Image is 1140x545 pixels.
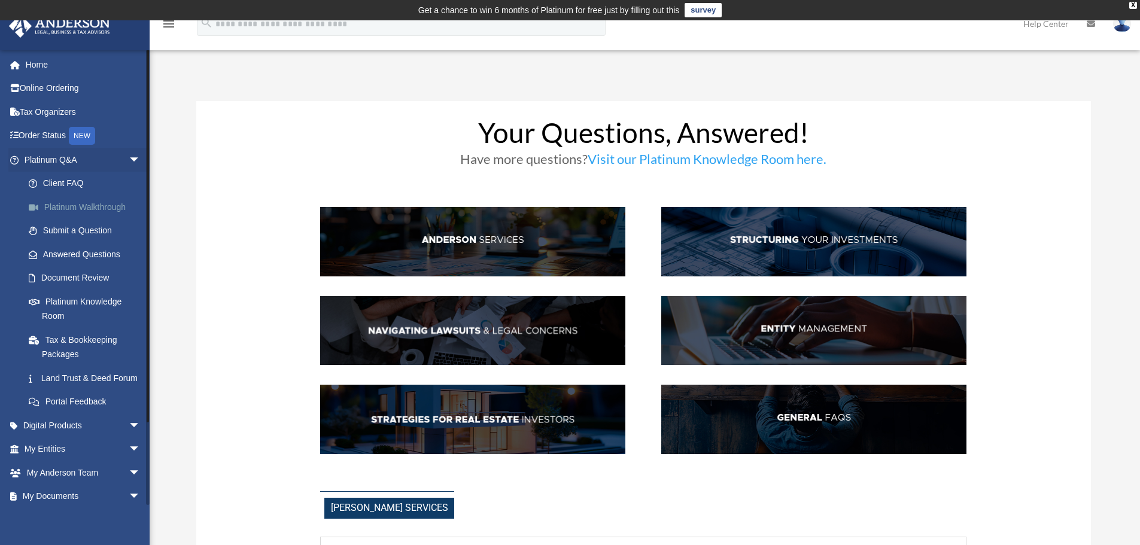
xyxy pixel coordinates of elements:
a: Order StatusNEW [8,124,159,148]
h3: Have more questions? [320,153,966,172]
div: Get a chance to win 6 months of Platinum for free just by filling out this [418,3,680,17]
a: My Anderson Teamarrow_drop_down [8,461,159,485]
i: menu [162,17,176,31]
img: User Pic [1113,15,1131,32]
a: Land Trust & Deed Forum [17,366,159,390]
a: Digital Productsarrow_drop_down [8,413,159,437]
a: Portal Feedback [17,390,159,414]
div: NEW [69,127,95,145]
span: [PERSON_NAME] Services [324,498,454,519]
img: NavLaw_hdr [320,296,625,366]
span: arrow_drop_down [129,413,153,438]
span: arrow_drop_down [129,148,153,172]
span: arrow_drop_down [129,437,153,462]
a: Answered Questions [17,242,159,266]
a: Online Ordering [8,77,159,101]
a: Platinum Q&Aarrow_drop_down [8,148,159,172]
a: Platinum Walkthrough [17,195,159,219]
span: arrow_drop_down [129,461,153,485]
a: Platinum Knowledge Room [17,290,159,328]
img: EntManag_hdr [661,296,966,366]
a: My Documentsarrow_drop_down [8,485,159,509]
img: StructInv_hdr [661,207,966,276]
a: My Entitiesarrow_drop_down [8,437,159,461]
h1: Your Questions, Answered! [320,119,966,153]
a: Tax & Bookkeeping Packages [17,328,159,366]
a: Document Review [17,266,159,290]
img: AndServ_hdr [320,207,625,276]
a: Submit a Question [17,219,159,243]
img: GenFAQ_hdr [661,385,966,454]
div: close [1129,2,1137,9]
a: Home [8,53,159,77]
a: survey [685,3,722,17]
img: Anderson Advisors Platinum Portal [5,14,114,38]
a: Client FAQ [17,172,153,196]
a: Tax Organizers [8,100,159,124]
a: menu [162,21,176,31]
i: search [200,16,213,29]
img: StratsRE_hdr [320,385,625,454]
a: Visit our Platinum Knowledge Room here. [588,151,826,173]
span: arrow_drop_down [129,485,153,509]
